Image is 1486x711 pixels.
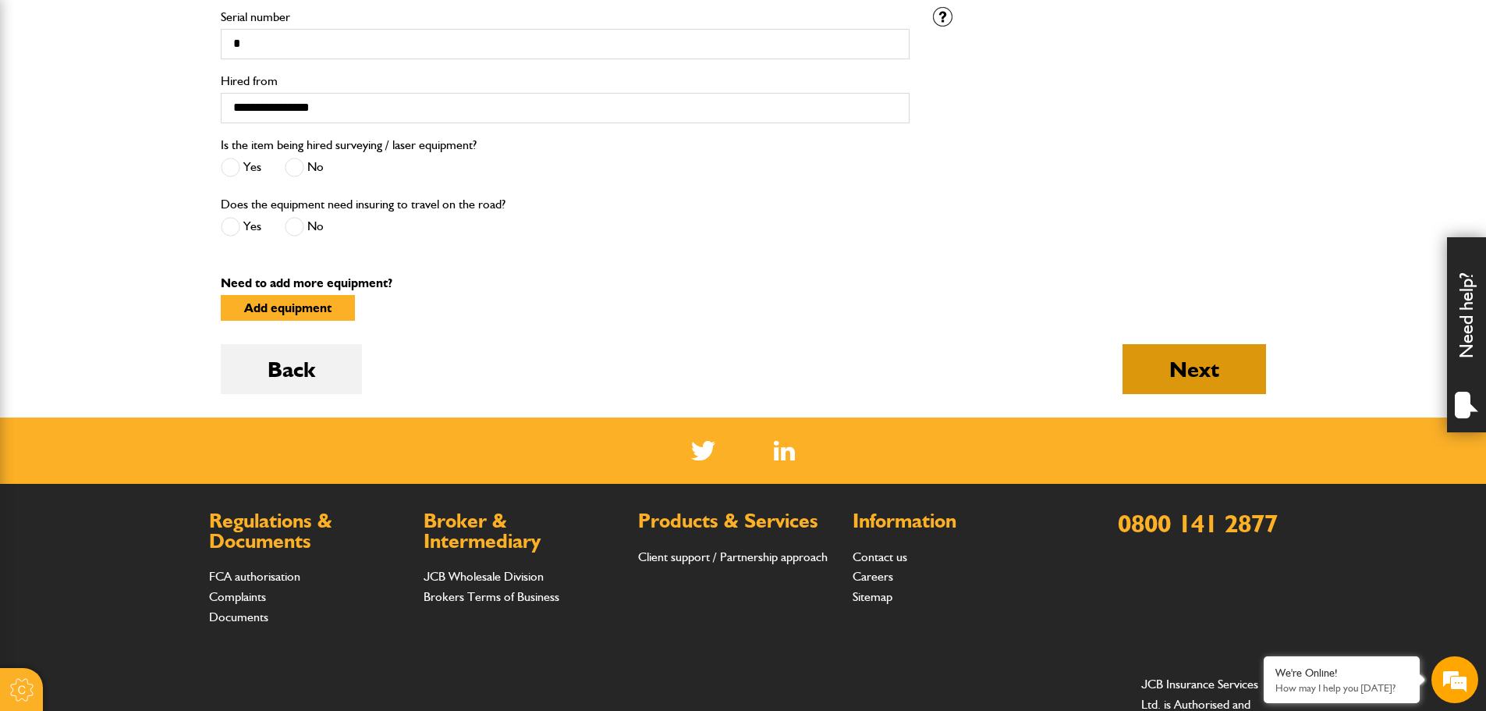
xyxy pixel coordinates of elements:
div: Need help? [1447,237,1486,432]
a: FCA authorisation [209,569,300,584]
a: Careers [853,569,893,584]
label: Does the equipment need insuring to travel on the road? [221,198,505,211]
div: Minimize live chat window [256,8,293,45]
em: Start Chat [212,481,283,502]
a: Brokers Terms of Business [424,589,559,604]
label: Yes [221,217,261,236]
div: Chat with us now [81,87,262,108]
h2: Products & Services [638,511,837,531]
button: Back [221,344,362,394]
label: Yes [221,158,261,177]
h2: Broker & Intermediary [424,511,622,551]
a: Client support / Partnership approach [638,549,828,564]
h2: Regulations & Documents [209,511,408,551]
label: No [285,158,324,177]
img: Linked In [774,441,795,460]
input: Enter your last name [20,144,285,179]
img: d_20077148190_company_1631870298795_20077148190 [27,87,66,108]
a: Documents [209,610,268,624]
a: JCB Wholesale Division [424,569,544,584]
input: Enter your email address [20,190,285,225]
textarea: Type your message and hit 'Enter' [20,283,285,467]
label: No [285,217,324,236]
label: Hired from [221,75,910,87]
a: 0800 141 2877 [1118,508,1278,539]
a: Contact us [853,549,907,564]
label: Serial number [221,11,910,23]
p: Need to add more equipment? [221,277,1266,290]
a: Sitemap [853,589,892,604]
button: Add equipment [221,295,355,321]
p: How may I help you today? [1275,682,1408,694]
div: We're Online! [1275,667,1408,680]
h2: Information [853,511,1052,531]
a: Complaints [209,589,266,604]
label: Is the item being hired surveying / laser equipment? [221,139,477,151]
input: Enter your phone number [20,236,285,271]
button: Next [1122,344,1266,394]
img: Twitter [691,441,715,460]
a: LinkedIn [774,441,795,460]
